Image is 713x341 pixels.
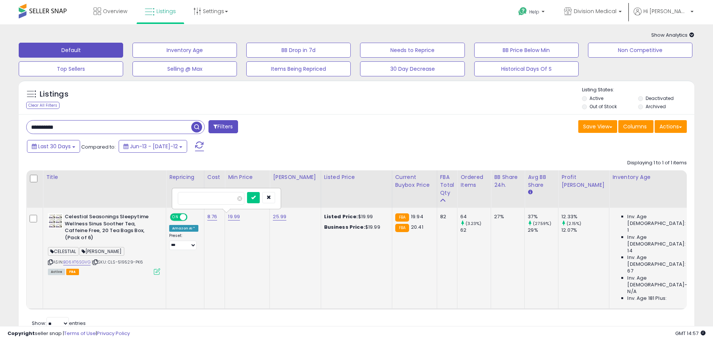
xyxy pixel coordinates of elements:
button: Selling @ Max [132,61,237,76]
div: Avg BB Share [528,173,555,189]
span: 2025-08-13 14:57 GMT [675,330,706,337]
span: 20.41 [411,223,423,231]
span: Show Analytics [651,31,694,39]
span: Compared to: [81,143,116,150]
p: Listing States: [582,86,694,94]
h5: Listings [40,89,68,100]
a: Terms of Use [64,330,96,337]
span: Inv. Age 181 Plus: [627,295,667,302]
div: $19.99 [324,224,386,231]
button: Top Sellers [19,61,123,76]
label: Archived [646,103,666,110]
button: Jun-13 - [DATE]-12 [119,140,187,153]
div: Ordered Items [460,173,488,189]
b: Celestial Seasonings Sleepytime Wellness Sinus Soother Tea, Caffeine Free, 20 Tea Bags Box, (Pack... [65,213,156,243]
span: 14 [627,247,632,254]
span: Help [529,9,539,15]
span: N/A [627,288,636,295]
div: 27% [494,213,519,220]
div: Clear All Filters [26,102,60,109]
b: Business Price: [324,223,365,231]
small: (27.59%) [533,220,551,226]
div: Repricing [169,173,201,181]
span: Hi [PERSON_NAME] [643,7,688,15]
button: Default [19,43,123,58]
button: Filters [208,120,238,133]
button: Historical Days Of S [474,61,579,76]
small: FBA [395,213,409,222]
a: Help [512,1,552,24]
span: ON [171,214,180,220]
div: Current Buybox Price [395,173,434,189]
span: [PERSON_NAME] [79,247,124,256]
div: ASIN: [48,213,160,274]
a: 25.99 [273,213,286,220]
div: 12.07% [561,227,609,234]
div: Listed Price [324,173,389,181]
a: 8.76 [207,213,217,220]
div: 82 [440,213,452,220]
button: Save View [578,120,617,133]
div: Min Price [228,173,266,181]
div: Inventory Age [612,173,698,181]
span: Inv. Age [DEMOGRAPHIC_DATA]: [627,254,696,268]
button: BB Price Below Min [474,43,579,58]
button: Columns [618,120,653,133]
label: Deactivated [646,95,674,101]
span: Columns [623,123,647,130]
button: Needs to Reprice [360,43,464,58]
button: Actions [655,120,687,133]
span: Overview [103,7,127,15]
span: CELESTIAL [48,247,79,256]
div: BB Share 24h. [494,173,521,189]
div: 12.33% [561,213,609,220]
span: All listings currently available for purchase on Amazon [48,269,65,275]
button: Last 30 Days [27,140,80,153]
small: (2.15%) [567,220,582,226]
div: Preset: [169,233,198,250]
span: OFF [186,214,198,220]
button: BB Drop in 7d [246,43,351,58]
img: 51q0gRccwQL._SL40_.jpg [48,213,63,228]
div: $19.99 [324,213,386,220]
span: Inv. Age [DEMOGRAPHIC_DATA]-180: [627,275,696,288]
label: Out of Stock [589,103,617,110]
div: 37% [528,213,558,220]
div: seller snap | | [7,330,130,337]
b: Listed Price: [324,213,358,220]
span: FBA [66,269,79,275]
small: Avg BB Share. [528,189,532,196]
a: 19.99 [228,213,240,220]
span: Listings [156,7,176,15]
div: 29% [528,227,558,234]
a: B06XT6SGVG [63,259,91,265]
label: Active [589,95,603,101]
span: Inv. Age [DEMOGRAPHIC_DATA]: [627,213,696,227]
a: Hi [PERSON_NAME] [634,7,694,24]
span: Show: entries [32,320,86,327]
span: | SKU: CLS-519529-PK6 [92,259,143,265]
div: Profit [PERSON_NAME] [561,173,606,189]
span: Jun-13 - [DATE]-12 [130,143,178,150]
button: Non Competitive [588,43,692,58]
span: 67 [627,268,633,274]
strong: Copyright [7,330,35,337]
div: 62 [460,227,491,234]
i: Get Help [518,7,527,16]
div: 64 [460,213,491,220]
span: 1 [627,227,629,234]
div: Amazon AI * [169,225,198,232]
button: 30 Day Decrease [360,61,464,76]
div: Cost [207,173,222,181]
button: Inventory Age [132,43,237,58]
span: Division Medical [574,7,616,15]
small: (3.23%) [466,220,482,226]
button: Items Being Repriced [246,61,351,76]
span: 19.94 [411,213,423,220]
span: Last 30 Days [38,143,71,150]
span: Inv. Age [DEMOGRAPHIC_DATA]: [627,234,696,247]
div: Displaying 1 to 1 of 1 items [627,159,687,167]
a: Privacy Policy [97,330,130,337]
div: Title [46,173,163,181]
div: [PERSON_NAME] [273,173,317,181]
